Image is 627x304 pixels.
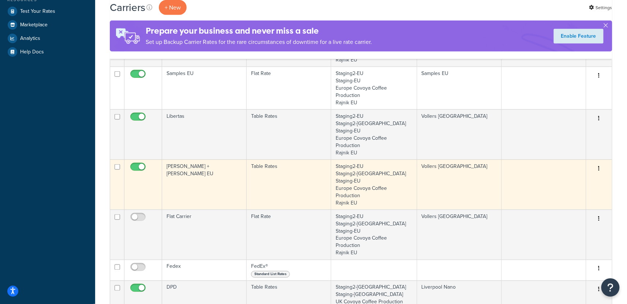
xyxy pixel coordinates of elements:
a: Help Docs [5,45,90,59]
td: Samples EU [162,67,247,109]
td: Samples EU [417,67,502,109]
td: [PERSON_NAME] + [PERSON_NAME] EU [162,159,247,210]
a: Settings [589,3,612,13]
span: Marketplace [20,22,48,28]
a: Test Your Rates [5,5,90,18]
td: Libertas [162,109,247,159]
td: Flat Carrier [162,210,247,260]
a: Analytics [5,32,90,45]
td: FedEx® [247,260,331,281]
h1: Carriers [110,0,145,15]
td: Staging2-EU Staging2-[GEOGRAPHIC_DATA] Staging-EU Europe Covoya Coffee Production Rajnik EU [331,159,417,210]
td: Vollers [GEOGRAPHIC_DATA] [417,109,502,159]
a: Marketplace [5,18,90,31]
td: Vollers [GEOGRAPHIC_DATA] [417,159,502,210]
button: Open Resource Center [601,278,620,297]
td: Flat Rate [247,210,331,260]
td: Fedex [162,260,247,281]
td: Table Rates [247,159,331,210]
span: Analytics [20,35,40,42]
h4: Prepare your business and never miss a sale [146,25,372,37]
td: Staging2-EU Staging-EU Europe Covoya Coffee Production Rajnik EU [331,67,417,109]
span: Help Docs [20,49,44,55]
p: Set up Backup Carrier Rates for the rare circumstances of downtime for a live rate carrier. [146,37,372,47]
span: Test Your Rates [20,8,55,15]
td: Staging2-EU Staging2-[GEOGRAPHIC_DATA] Staging-EU Europe Covoya Coffee Production Rajnik EU [331,210,417,260]
img: ad-rules-rateshop-fe6ec290ccb7230408bd80ed9643f0289d75e0ffd9eb532fc0e269fcd187b520.png [110,20,146,52]
td: Flat Rate [247,67,331,109]
td: Staging2-EU Staging2-[GEOGRAPHIC_DATA] Staging-EU Europe Covoya Coffee Production Rajnik EU [331,109,417,159]
td: Vollers [GEOGRAPHIC_DATA] [417,210,502,260]
a: Enable Feature [554,29,604,44]
td: Table Rates [247,109,331,159]
span: Standard List Rates [251,271,290,278]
